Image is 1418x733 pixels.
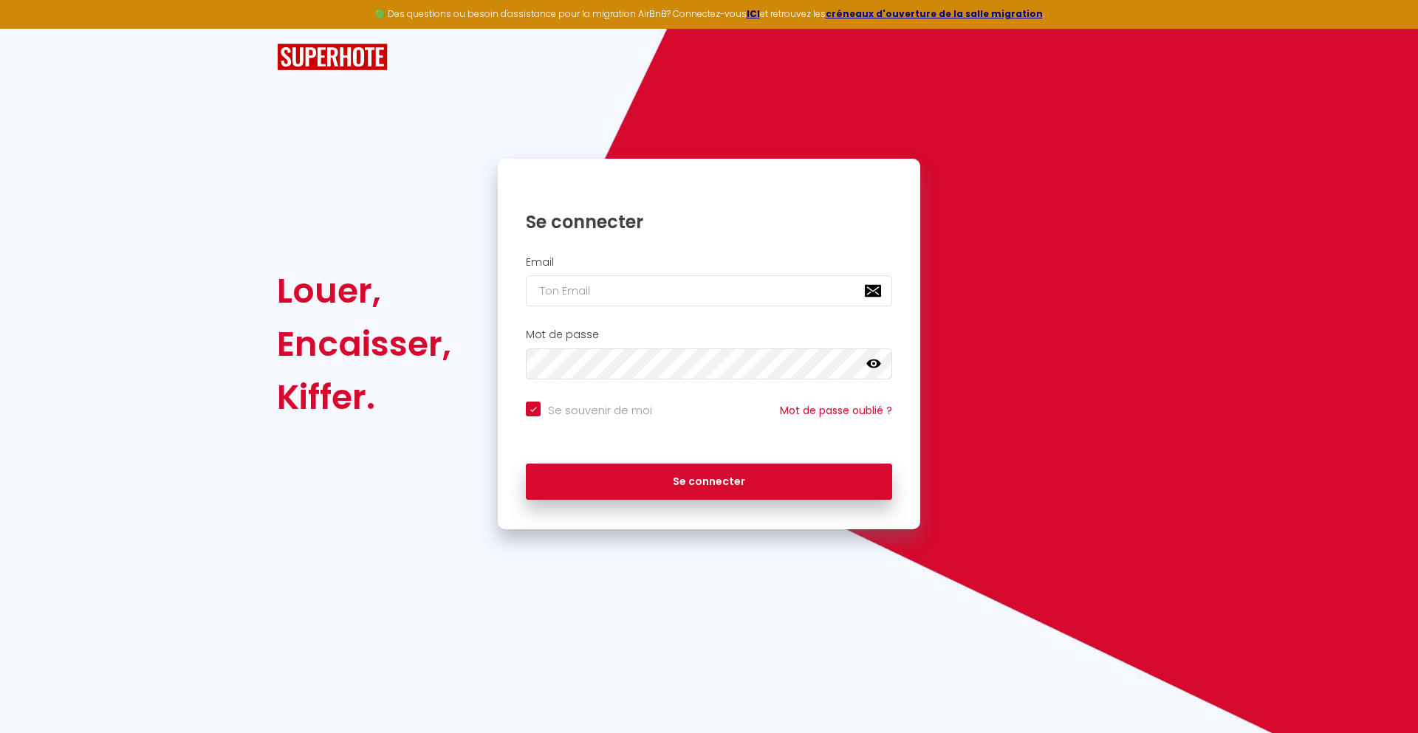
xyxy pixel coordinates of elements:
[526,210,892,233] h1: Se connecter
[277,317,451,371] div: Encaisser,
[277,44,388,71] img: SuperHote logo
[277,264,451,317] div: Louer,
[826,7,1043,20] a: créneaux d'ouverture de la salle migration
[526,256,892,269] h2: Email
[526,275,892,306] input: Ton Email
[277,371,451,424] div: Kiffer.
[526,464,892,500] button: Se connecter
[526,328,892,341] h2: Mot de passe
[747,7,760,20] a: ICI
[780,403,892,418] a: Mot de passe oublié ?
